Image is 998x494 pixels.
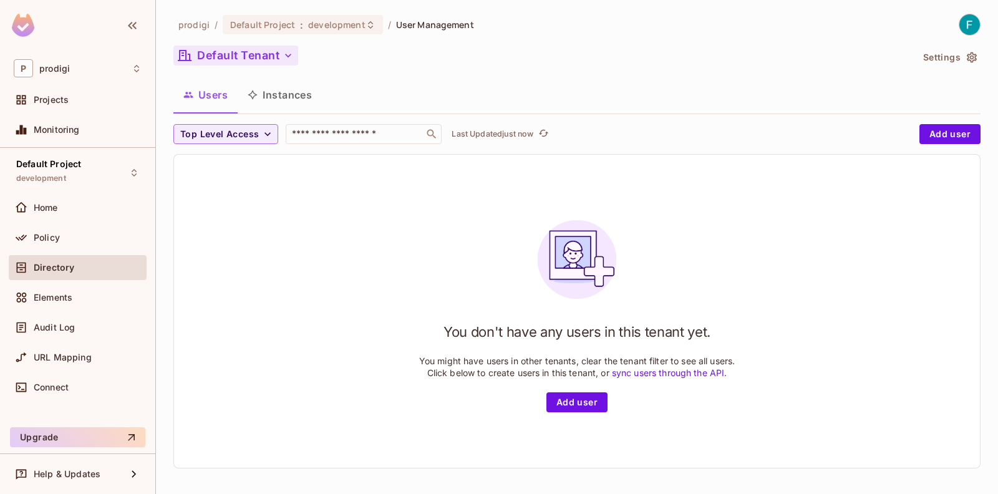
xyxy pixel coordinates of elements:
button: Upgrade [10,427,145,447]
span: Workspace: prodigi [39,64,70,74]
h1: You don't have any users in this tenant yet. [443,322,710,341]
span: Connect [34,382,69,392]
span: User Management [396,19,474,31]
span: Audit Log [34,322,75,332]
p: Last Updated just now [452,129,533,139]
span: refresh [538,128,549,140]
button: Add user [546,392,608,412]
span: Default Project [16,159,81,169]
span: URL Mapping [34,352,92,362]
span: Elements [34,293,72,303]
button: Add user [919,124,981,144]
span: Default Project [230,19,295,31]
span: Directory [34,263,74,273]
button: Instances [238,79,322,110]
span: Click to refresh data [533,127,551,142]
img: SReyMgAAAABJRU5ErkJggg== [12,14,34,37]
span: development [308,19,365,31]
p: You might have users in other tenants, clear the tenant filter to see all users. Click below to c... [419,355,735,379]
span: the active workspace [178,19,210,31]
button: refresh [536,127,551,142]
li: / [215,19,218,31]
span: P [14,59,33,77]
button: Settings [918,47,981,67]
li: / [388,19,391,31]
span: Policy [34,233,60,243]
img: Faisal Ramadhan [959,14,980,35]
span: Monitoring [34,125,80,135]
span: Projects [34,95,69,105]
span: Home [34,203,58,213]
button: Default Tenant [173,46,298,65]
span: : [299,20,304,30]
a: sync users through the API. [612,367,727,378]
span: development [16,173,66,183]
span: Help & Updates [34,469,100,479]
span: Top Level Access [180,127,259,142]
button: Top Level Access [173,124,278,144]
button: Users [173,79,238,110]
